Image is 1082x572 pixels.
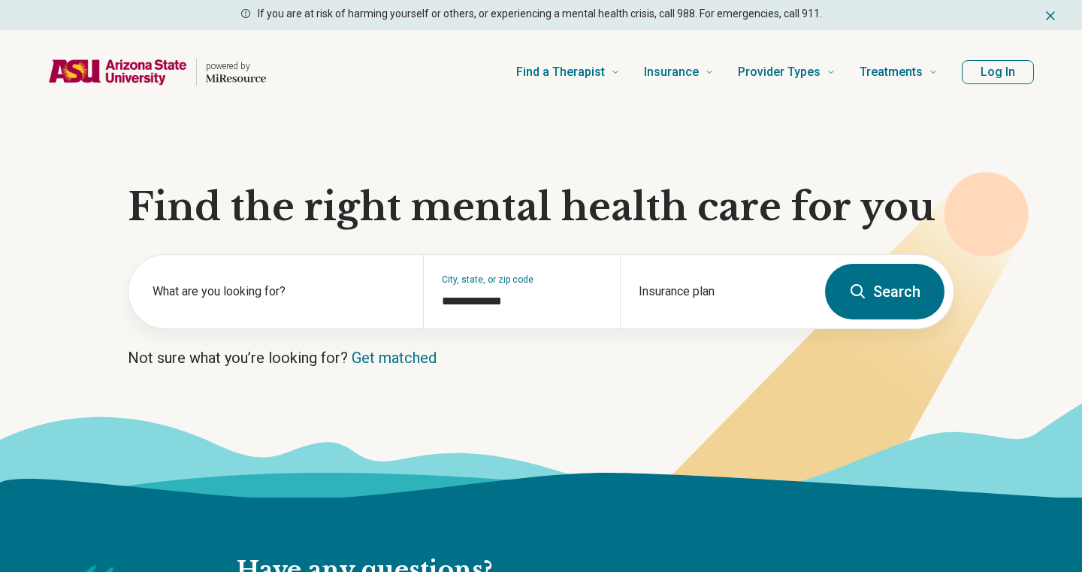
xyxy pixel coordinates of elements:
[516,62,605,83] span: Find a Therapist
[153,283,405,301] label: What are you looking for?
[206,60,266,72] p: powered by
[644,62,699,83] span: Insurance
[644,42,714,102] a: Insurance
[860,62,923,83] span: Treatments
[128,347,954,368] p: Not sure what you’re looking for?
[825,264,944,319] button: Search
[352,349,437,367] a: Get matched
[738,62,821,83] span: Provider Types
[516,42,620,102] a: Find a Therapist
[962,60,1034,84] button: Log In
[128,185,954,230] h1: Find the right mental health care for you
[48,48,266,96] a: Home page
[258,6,822,22] p: If you are at risk of harming yourself or others, or experiencing a mental health crisis, call 98...
[1043,6,1058,24] button: Dismiss
[738,42,836,102] a: Provider Types
[860,42,938,102] a: Treatments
